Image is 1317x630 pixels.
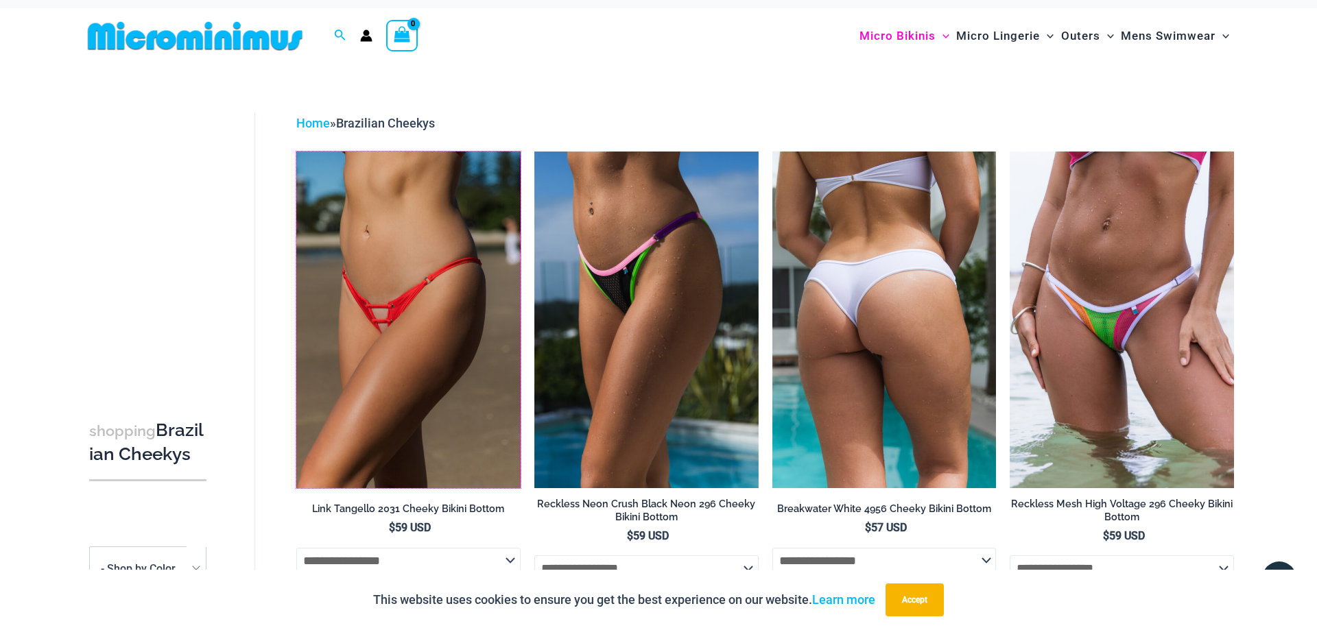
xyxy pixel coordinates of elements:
[956,19,1040,53] span: Micro Lingerie
[1103,529,1109,542] span: $
[772,502,997,520] a: Breakwater White 4956 Cheeky Bikini Bottom
[1010,152,1234,487] a: Reckless Mesh High Voltage 296 Cheeky 01Reckless Mesh High Voltage 3480 Crop Top 296 Cheeky 04Rec...
[865,521,871,534] span: $
[854,13,1235,59] nav: Site Navigation
[89,422,156,439] span: shopping
[296,152,521,487] a: Link Tangello 2031 Cheeky 01Link Tangello 2031 Cheeky 02Link Tangello 2031 Cheeky 02
[534,152,759,487] img: Reckless Neon Crush Black Neon 296 Cheeky 02
[772,502,997,516] h2: Breakwater White 4956 Cheeky Bikini Bottom
[1010,152,1234,487] img: Reckless Mesh High Voltage 296 Cheeky 01
[1061,19,1100,53] span: Outers
[1040,19,1054,53] span: Menu Toggle
[772,152,997,487] a: Breakwater White 4956 Shorts 01Breakwater White 341 Top 4956 Shorts 04Breakwater White 341 Top 49...
[101,562,176,575] span: - Shop by Color
[1103,529,1145,542] bdi: 59 USD
[389,521,395,534] span: $
[1058,15,1117,57] a: OutersMenu ToggleMenu Toggle
[886,583,944,616] button: Accept
[627,529,669,542] bdi: 59 USD
[373,590,875,610] p: This website uses cookies to ensure you get the best experience on our website.
[296,116,330,130] a: Home
[89,102,213,376] iframe: TrustedSite Certified
[859,19,936,53] span: Micro Bikinis
[334,27,346,45] a: Search icon link
[296,152,521,487] img: Link Tangello 2031 Cheeky 01
[534,152,759,487] a: Reckless Neon Crush Black Neon 296 Cheeky 02Reckless Neon Crush Black Neon 296 Cheeky 01Reckless ...
[1215,19,1229,53] span: Menu Toggle
[360,29,372,42] a: Account icon link
[336,116,435,130] span: Brazilian Cheekys
[1010,498,1234,529] a: Reckless Mesh High Voltage 296 Cheeky Bikini Bottom
[296,502,521,520] a: Link Tangello 2031 Cheeky Bikini Bottom
[953,15,1057,57] a: Micro LingerieMenu ToggleMenu Toggle
[82,21,308,51] img: MM SHOP LOGO FLAT
[534,498,759,529] a: Reckless Neon Crush Black Neon 296 Cheeky Bikini Bottom
[772,152,997,487] img: Breakwater White 341 Top 4956 Shorts 04
[89,546,206,592] span: - Shop by Color
[296,116,435,130] span: »
[534,498,759,523] h2: Reckless Neon Crush Black Neon 296 Cheeky Bikini Bottom
[1010,498,1234,523] h2: Reckless Mesh High Voltage 296 Cheeky Bikini Bottom
[296,502,521,516] h2: Link Tangello 2031 Cheeky Bikini Bottom
[1100,19,1114,53] span: Menu Toggle
[1121,19,1215,53] span: Mens Swimwear
[627,529,633,542] span: $
[856,15,953,57] a: Micro BikinisMenu ToggleMenu Toggle
[90,547,206,591] span: - Shop by Color
[865,521,907,534] bdi: 57 USD
[936,19,949,53] span: Menu Toggle
[89,419,206,466] h3: Brazilian Cheekys
[386,20,418,51] a: View Shopping Cart, empty
[812,592,875,607] a: Learn more
[389,521,431,534] bdi: 59 USD
[1117,15,1233,57] a: Mens SwimwearMenu ToggleMenu Toggle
